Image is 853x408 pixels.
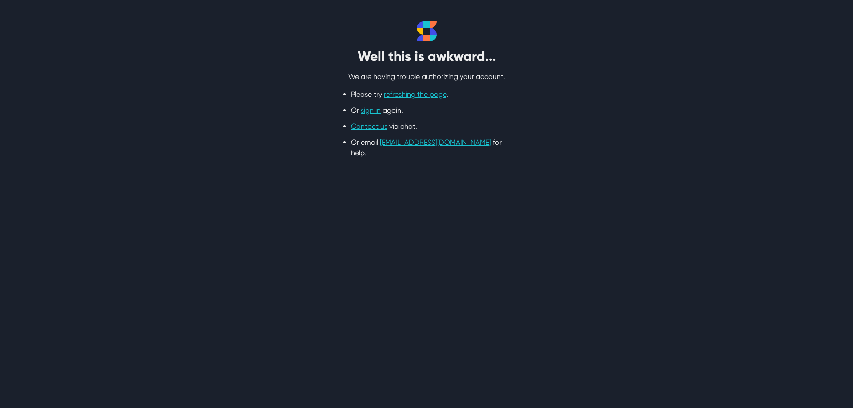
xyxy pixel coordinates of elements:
[315,48,538,64] h2: Well this is awkward...
[351,89,502,100] li: Please try .
[351,105,502,116] li: Or again.
[380,138,491,147] a: [EMAIL_ADDRESS][DOMAIN_NAME]
[351,121,502,132] li: via chat.
[384,90,446,99] a: refreshing the page
[361,106,381,115] a: sign in
[351,122,387,131] a: Contact us
[351,137,502,158] li: Or email for help.
[315,71,538,82] p: We are having trouble authorizing your account.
